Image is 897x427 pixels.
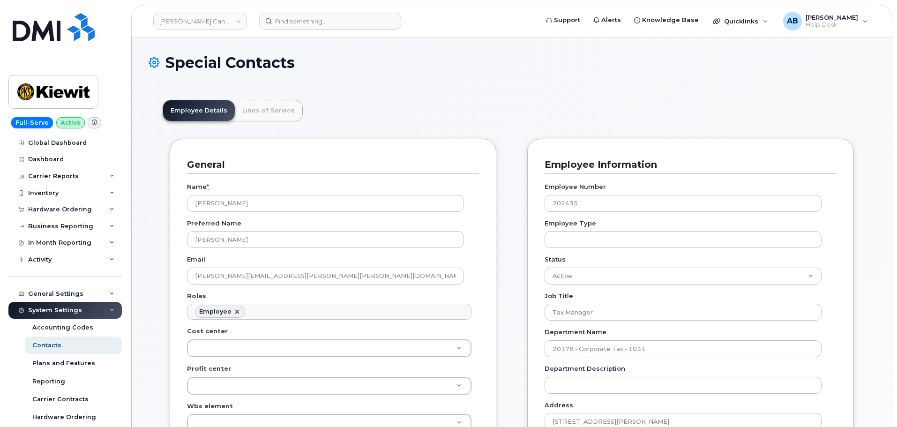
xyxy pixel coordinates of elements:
[545,328,606,337] label: Department Name
[187,158,472,171] h3: General
[545,292,573,300] label: Job Title
[163,100,235,121] a: Employee Details
[187,255,205,264] label: Email
[187,219,241,228] label: Preferred Name
[187,327,228,336] label: Cost center
[187,292,206,300] label: Roles
[545,255,566,264] label: Status
[199,308,232,315] div: Employee
[545,219,596,228] label: Employee Type
[545,401,573,410] label: Address
[545,182,606,191] label: Employee Number
[149,54,875,71] h1: Special Contacts
[207,183,209,190] abbr: required
[545,158,830,171] h3: Employee Information
[187,182,209,191] label: Name
[235,100,302,121] a: Lines of Service
[545,364,625,373] label: Department Description
[187,402,233,411] label: Wbs element
[187,364,231,373] label: Profit center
